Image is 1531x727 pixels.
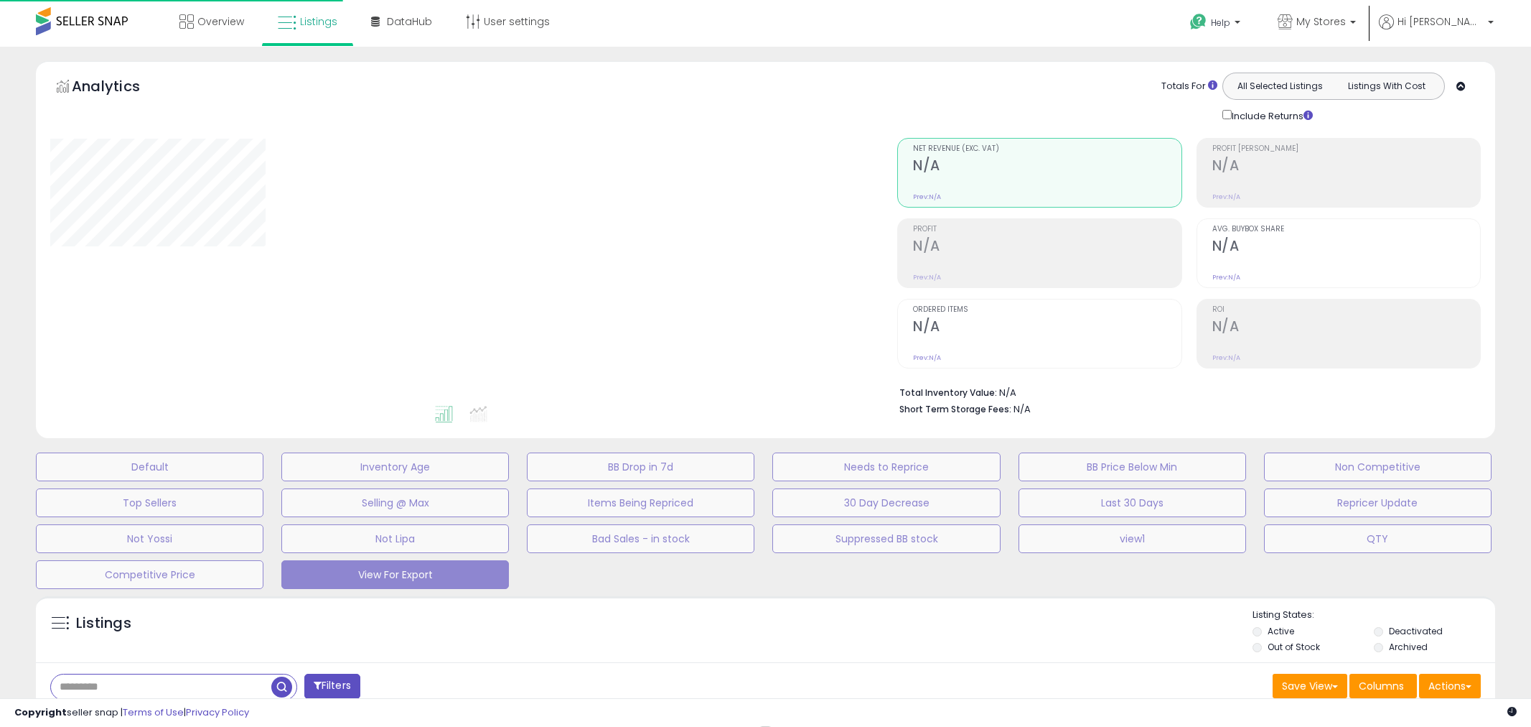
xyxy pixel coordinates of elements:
button: Bad Sales - in stock [527,524,754,553]
button: Inventory Age [281,453,509,481]
small: Prev: N/A [913,353,941,362]
span: My Stores [1296,14,1346,29]
div: Totals For [1161,80,1217,93]
button: Not Yossi [36,524,263,553]
h2: N/A [913,157,1181,177]
button: Listings With Cost [1333,77,1440,96]
span: Hi [PERSON_NAME] [1397,14,1484,29]
small: Prev: N/A [1212,193,1240,201]
button: Repricer Update [1264,488,1492,517]
button: 30 Day Decrease [772,488,1000,517]
button: view1 [1019,524,1246,553]
b: Short Term Storage Fees: [899,403,1011,415]
h2: N/A [1212,157,1480,177]
button: Items Being Repriced [527,488,754,517]
span: Avg. Buybox Share [1212,226,1480,233]
h5: Analytics [72,76,168,100]
div: seller snap | | [14,706,249,720]
span: DataHub [387,14,432,29]
button: Competitive Price [36,560,263,589]
a: Hi [PERSON_NAME] [1379,14,1494,47]
button: BB Drop in 7d [527,453,754,481]
small: Prev: N/A [913,273,941,282]
button: Default [36,453,263,481]
button: All Selected Listings [1227,77,1334,96]
button: Not Lipa [281,524,509,553]
i: Get Help [1189,13,1207,31]
div: Include Returns [1212,107,1330,124]
b: Total Inventory Value: [899,386,997,399]
strong: Copyright [14,705,67,719]
span: Ordered Items [913,306,1181,314]
span: Net Revenue (Exc. VAT) [913,145,1181,153]
span: Listings [300,14,337,29]
span: Help [1211,17,1230,29]
button: Needs to Reprice [772,453,1000,481]
button: QTY [1264,524,1492,553]
span: Profit [913,226,1181,233]
h2: N/A [913,318,1181,338]
li: N/A [899,383,1470,400]
span: Overview [197,14,244,29]
a: Help [1179,2,1255,47]
button: Last 30 Days [1019,488,1246,517]
h2: N/A [913,238,1181,257]
small: Prev: N/A [1212,273,1240,282]
button: Selling @ Max [281,488,509,517]
small: Prev: N/A [913,193,941,201]
small: Prev: N/A [1212,353,1240,362]
button: Suppressed BB stock [772,524,1000,553]
button: Top Sellers [36,488,263,517]
span: Profit [PERSON_NAME] [1212,145,1480,153]
button: BB Price Below Min [1019,453,1246,481]
span: ROI [1212,306,1480,314]
button: Non Competitive [1264,453,1492,481]
span: N/A [1013,402,1031,416]
h2: N/A [1212,238,1480,257]
h2: N/A [1212,318,1480,338]
button: View For Export [281,560,509,589]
